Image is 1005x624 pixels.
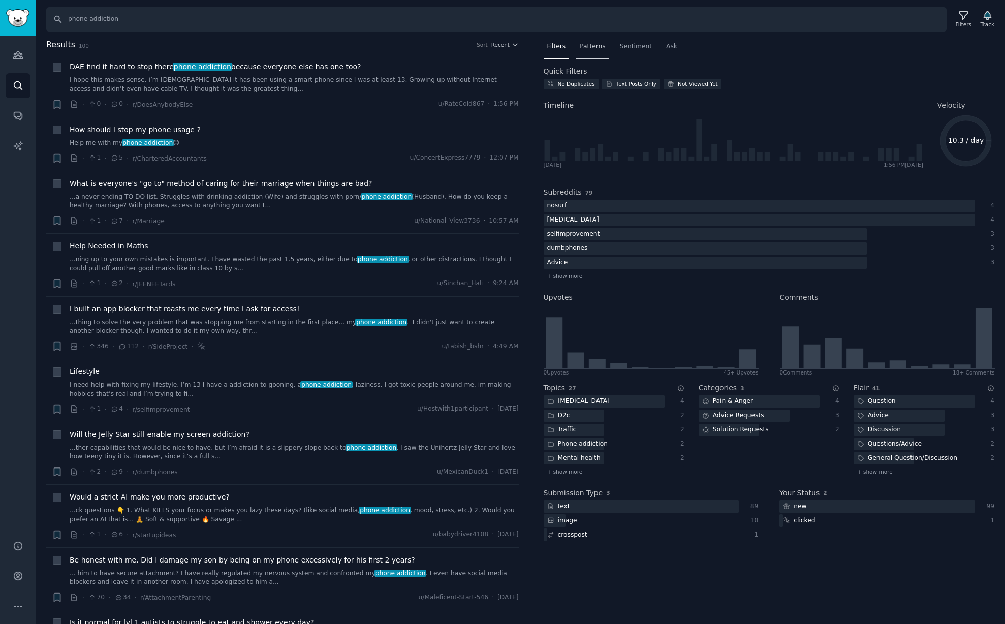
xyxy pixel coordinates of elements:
[132,469,177,476] span: r/dumbphones
[675,440,684,449] div: 2
[544,200,571,212] div: nosurf
[104,153,106,164] span: ·
[88,216,101,226] span: 1
[544,100,574,111] span: Timeline
[780,369,812,376] div: 0 Comment s
[544,514,581,527] div: image
[749,516,759,525] div: 10
[492,593,494,602] span: ·
[986,215,995,225] div: 4
[70,429,249,440] a: Will the Jelly Star still enable my screen addiction?
[580,42,605,51] span: Patterns
[346,444,397,451] span: phone addiction
[82,278,84,289] span: ·
[70,124,201,135] a: How should I stop my phone usage ?
[135,592,137,603] span: ·
[88,153,101,163] span: 1
[88,404,101,414] span: 1
[79,43,89,49] span: 100
[497,530,518,539] span: [DATE]
[88,100,101,109] span: 0
[438,100,485,109] span: u/RateCold867
[70,241,148,252] a: Help Needed in Maths
[491,41,519,48] button: Recent
[70,492,230,503] a: Would a strict AI make you more productive?
[699,395,757,408] div: Pain & Anger
[191,341,193,352] span: ·
[544,292,573,303] h2: Upvotes
[483,216,485,226] span: ·
[544,424,580,436] div: Traffic
[70,178,372,189] a: What is everyone's "go to" method of caring for their marriage when things are bad?
[675,411,684,420] div: 2
[830,425,839,434] div: 2
[547,272,583,279] span: + show more
[110,279,123,288] span: 2
[986,516,995,525] div: 1
[492,404,494,414] span: ·
[114,593,131,602] span: 34
[112,341,114,352] span: ·
[104,529,106,540] span: ·
[724,369,759,376] div: 45+ Upvotes
[132,406,190,413] span: r/selfimprovement
[110,153,123,163] span: 5
[140,594,211,601] span: r/AttachmentParenting
[872,385,880,391] span: 41
[830,397,839,406] div: 4
[547,468,583,475] span: + show more
[417,404,488,414] span: u/Hostwith1participant
[70,318,519,336] a: ...thing to solve the very problem that was stopping me from starting in the first place... mypho...
[110,100,123,109] span: 0
[70,555,415,566] a: Be honest with me. Did I damage my son by being on my phone excessively for his first 2 years?
[6,9,29,27] img: GummySearch logo
[616,80,656,87] div: Text Posts Only
[854,410,892,422] div: Advice
[127,529,129,540] span: ·
[497,467,518,477] span: [DATE]
[173,63,232,71] span: phone addiction
[70,304,300,315] a: I built an app blocker that roasts me every time I ask for access!
[986,454,995,463] div: 2
[148,343,188,350] span: r/SideProject
[699,383,737,393] h2: Categories
[82,592,84,603] span: ·
[82,404,84,415] span: ·
[70,569,519,587] a: ... him to have secure attachment? I have really regulated my nervous system and confronted mypho...
[110,216,123,226] span: 7
[419,593,489,602] span: u/Maleficent-Start-546
[956,21,971,28] div: Filters
[46,7,947,32] input: Search Keyword
[544,410,574,422] div: D2c
[142,341,144,352] span: ·
[953,369,994,376] div: 18+ Comments
[82,153,84,164] span: ·
[779,514,819,527] div: clicked
[122,139,174,146] span: phone addiction
[854,452,961,465] div: General Question/Discussion
[70,444,519,461] a: ...ther capabilities that would be nice to have, but I’m afraid it is a slippery slope back topho...
[544,488,603,498] h2: Submission Type
[493,100,518,109] span: 1:56 PM
[675,397,684,406] div: 4
[477,41,488,48] div: Sort
[488,100,490,109] span: ·
[104,99,106,110] span: ·
[70,255,519,273] a: ...ning up to your own mistakes is important. I have wasted the past 1.5 years, either due tophon...
[127,404,129,415] span: ·
[82,215,84,226] span: ·
[437,467,488,477] span: u/MexicanDuck1
[437,279,484,288] span: u/Sinchan_Hati
[749,531,759,540] div: 1
[937,100,965,111] span: Velocity
[132,532,176,539] span: r/startupideas
[489,153,518,163] span: 12:07 PM
[70,61,361,72] span: DAE find it hard to stop there because everyone else has one too?
[70,366,100,377] span: Lifestyle
[88,467,101,477] span: 2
